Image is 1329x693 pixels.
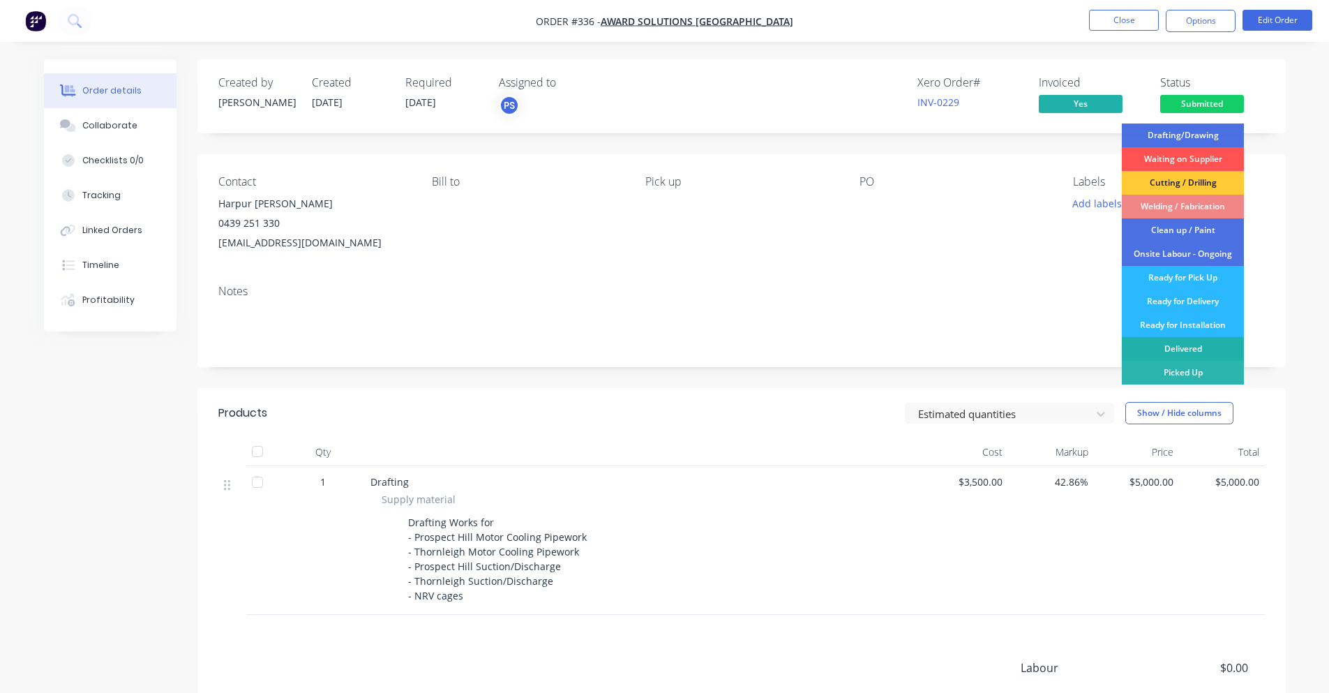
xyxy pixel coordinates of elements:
div: Welding / Fabrication [1122,195,1244,218]
div: Ready for Pick Up [1122,266,1244,290]
div: Assigned to [499,76,638,89]
div: Delivered [1122,337,1244,361]
a: Award Solutions [GEOGRAPHIC_DATA] [601,15,793,28]
span: $0.00 [1144,660,1247,676]
div: Status [1160,76,1265,89]
div: Created [312,76,389,89]
div: Price [1094,438,1180,466]
div: Labels [1073,175,1264,188]
button: Options [1166,10,1236,32]
div: Timeline [82,259,119,271]
div: Cost [923,438,1009,466]
div: Contact [218,175,410,188]
div: [EMAIL_ADDRESS][DOMAIN_NAME] [218,233,410,253]
div: Harpur [PERSON_NAME] [218,194,410,214]
div: Profitability [82,294,135,306]
span: Labour [1021,660,1145,676]
div: Pick up [645,175,836,188]
span: $5,000.00 [1099,475,1174,489]
span: $3,500.00 [929,475,1003,489]
button: Order details [44,73,177,108]
button: Timeline [44,248,177,283]
div: Invoiced [1039,76,1143,89]
div: Clean up / Paint [1122,218,1244,242]
div: Products [218,405,267,422]
button: Edit Order [1242,10,1312,31]
div: Drafting Works for - Prospect Hill Motor Cooling Pipework - Thornleigh Motor Cooling Pipework - P... [403,512,592,606]
div: Qty [281,438,365,466]
div: Ready for Installation [1122,313,1244,337]
button: Linked Orders [44,213,177,248]
div: 0439 251 330 [218,214,410,233]
button: Profitability [44,283,177,318]
div: Markup [1008,438,1094,466]
div: Cutting / Drilling [1122,171,1244,195]
div: Linked Orders [82,224,142,237]
div: Waiting on Supplier [1122,147,1244,171]
span: 1 [320,475,326,489]
span: 42.86% [1014,475,1088,489]
div: Harpur [PERSON_NAME]0439 251 330[EMAIL_ADDRESS][DOMAIN_NAME] [218,194,410,253]
span: Drafting [370,475,409,489]
button: PS [499,95,520,116]
div: Checklists 0/0 [82,154,144,167]
div: Created by [218,76,295,89]
button: Collaborate [44,108,177,143]
span: Order #336 - [536,15,601,28]
button: Checklists 0/0 [44,143,177,178]
img: Factory [25,10,46,31]
span: [DATE] [405,96,436,109]
span: Yes [1039,95,1122,112]
button: Tracking [44,178,177,213]
div: Notes [218,285,1265,298]
span: [DATE] [312,96,343,109]
span: Supply material [382,492,456,507]
div: PO [859,175,1051,188]
div: Order details [82,84,142,97]
span: Submitted [1160,95,1244,112]
button: Close [1089,10,1159,31]
div: Tracking [82,189,121,202]
div: Bill to [432,175,623,188]
div: Required [405,76,482,89]
div: [PERSON_NAME] [218,95,295,110]
div: Drafting/Drawing [1122,124,1244,147]
button: Submitted [1160,95,1244,116]
span: $5,000.00 [1185,475,1259,489]
a: INV-0229 [917,96,959,109]
button: Add labels [1065,194,1129,213]
div: Onsite Labour - Ongoing [1122,242,1244,266]
div: Picked Up [1122,361,1244,385]
div: Collaborate [82,119,137,132]
div: Xero Order # [917,76,1022,89]
div: Ready for Delivery [1122,290,1244,313]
